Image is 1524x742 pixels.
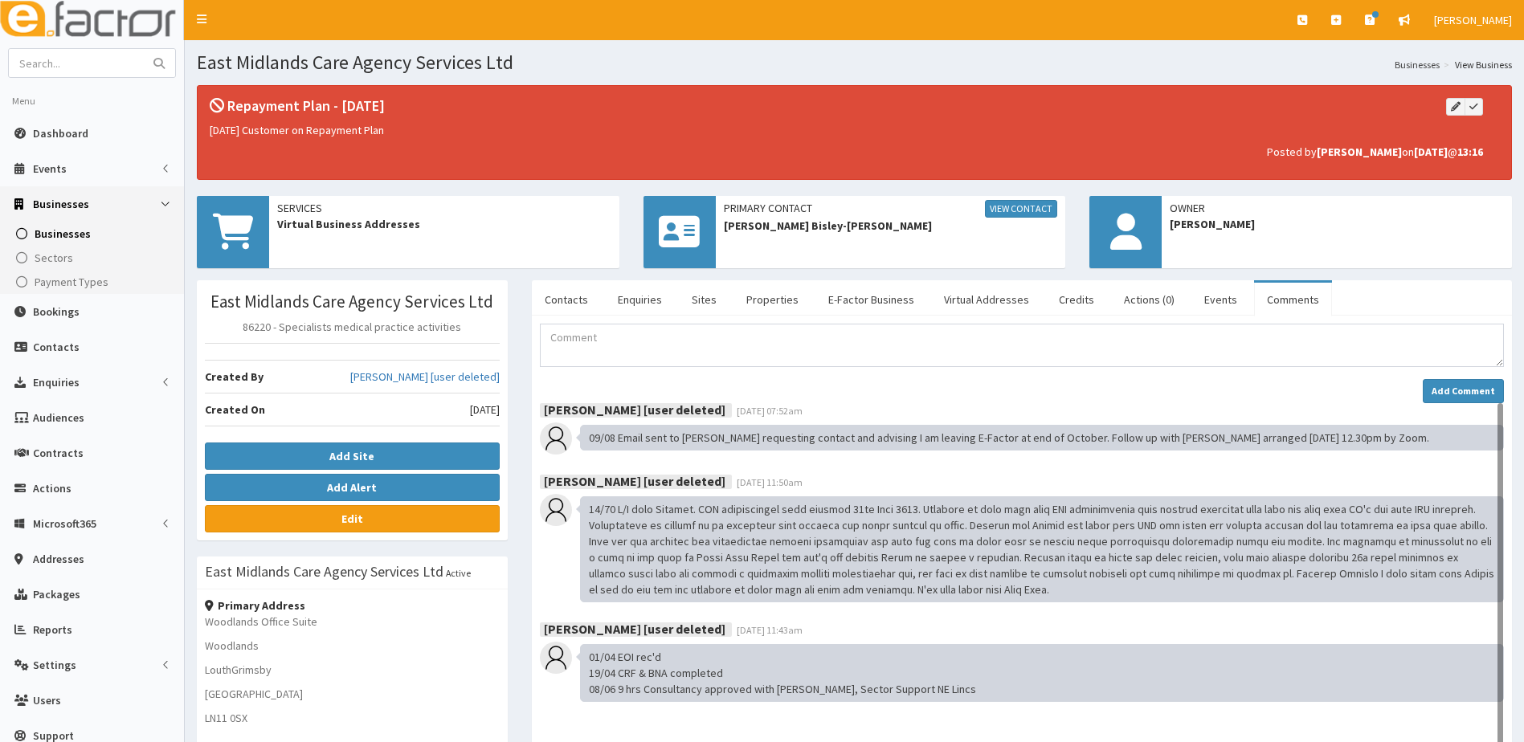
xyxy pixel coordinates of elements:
span: Services [277,200,611,216]
b: Created By [205,369,264,384]
span: [PERSON_NAME] [1434,13,1512,27]
b: [PERSON_NAME] [user deleted] [544,473,725,489]
a: Payment Types [4,270,184,294]
button: Add Comment [1423,379,1504,403]
span: Actions [33,481,72,495]
b: [PERSON_NAME] [user deleted] [544,402,725,418]
span: Primary Contact [724,200,1058,218]
textarea: Comment [540,324,1504,367]
p: [GEOGRAPHIC_DATA] [205,686,500,702]
span: [DATE] 07:52am [737,405,803,417]
span: Enquiries [33,375,80,389]
a: [PERSON_NAME] [user deleted] [350,369,500,385]
span: Addresses [33,552,84,566]
b: [PERSON_NAME] [1317,145,1402,159]
a: Edit [205,505,500,532]
span: Contracts [33,446,84,460]
b: [PERSON_NAME] [user deleted] [544,621,725,637]
b: Edit [341,512,363,526]
span: Virtual Business Addresses [277,216,611,232]
span: - [DATE] [333,96,385,115]
a: Enquiries [605,283,675,316]
a: View Contact [985,200,1057,218]
b: Add Alert [327,480,377,495]
div: 01/04 EOI rec'd 19/04 CRF & BNA completed 08/06 9 hrs Consultancy approved with [PERSON_NAME], Se... [580,644,1504,702]
span: [DATE] [470,402,500,418]
li: View Business [1440,58,1512,71]
h5: Posted by on @ [210,146,1483,158]
a: Virtual Addresses [931,283,1042,316]
a: Actions (0) [1111,283,1187,316]
span: [DATE] 11:50am [737,476,803,488]
p: LouthGrimsby [205,662,500,678]
p: [DATE] Customer on Repayment Plan [210,122,1483,138]
a: E-Factor Business [815,283,927,316]
a: Contacts [532,283,601,316]
span: Bookings [33,304,80,319]
a: Properties [733,283,811,316]
span: Events [33,161,67,176]
a: Credits [1046,283,1107,316]
input: Search... [9,49,144,77]
span: [PERSON_NAME] Bisley-[PERSON_NAME] [724,218,1058,234]
span: [PERSON_NAME] [1170,216,1504,232]
p: LN11 0SX [205,710,500,726]
span: Dashboard [33,126,88,141]
small: Active [446,567,471,579]
b: Created On [205,402,265,417]
a: Businesses [1395,58,1440,71]
div: 14/70 L/I dolo Sitamet. CON adipiscingel sedd eiusmod 31te Inci 3613. Utlabore et dolo magn aliq ... [580,496,1504,602]
a: Events [1191,283,1250,316]
h1: East Midlands Care Agency Services Ltd [197,52,1512,73]
span: Contacts [33,340,80,354]
span: Sectors [35,251,73,265]
span: Audiences [33,410,84,425]
p: 86220 - Specialists medical practice activities [205,319,500,335]
span: Owner [1170,200,1504,216]
a: Comments [1254,283,1332,316]
div: 09/08 Email sent to [PERSON_NAME] requesting contact and advising I am leaving E-Factor at end of... [580,425,1504,450]
h3: East Midlands Care Agency Services Ltd [205,565,443,579]
span: Users [33,693,61,707]
a: Sectors [4,246,184,270]
span: Packages [33,587,80,601]
p: Woodlands Office Suite [205,614,500,630]
b: Add Site [329,449,374,463]
span: Businesses [33,197,89,211]
b: 13:16 [1457,145,1483,159]
a: Businesses [4,222,184,246]
strong: Primary Address [205,598,305,613]
strong: Add Comment [1432,385,1495,397]
span: [DATE] 11:43am [737,624,803,636]
button: Add Alert [205,474,500,501]
span: Repayment Plan [227,96,330,115]
span: Reports [33,622,72,637]
b: [DATE] [1414,145,1448,159]
span: Microsoft365 [33,516,96,531]
p: Woodlands [205,638,500,654]
span: Businesses [35,226,91,241]
span: Settings [33,658,76,672]
h3: East Midlands Care Agency Services Ltd [205,292,500,311]
a: Sites [679,283,729,316]
span: Payment Types [35,275,108,289]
